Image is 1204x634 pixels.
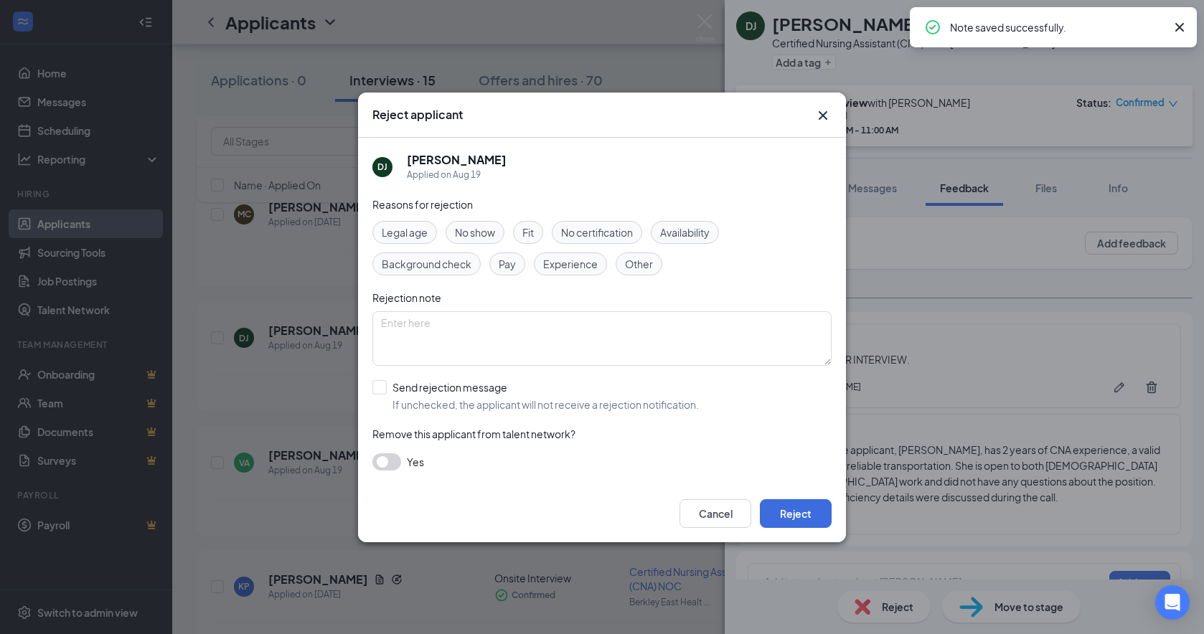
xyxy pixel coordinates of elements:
span: Availability [660,224,710,240]
div: Open Intercom Messenger [1155,585,1190,620]
svg: Cross [814,107,832,124]
span: Experience [543,256,598,272]
button: Close [814,107,832,124]
span: Other [625,256,653,272]
span: Rejection note [372,291,441,304]
span: Reasons for rejection [372,198,473,211]
svg: Cross [1171,19,1188,36]
h3: Reject applicant [372,107,463,123]
span: No certification [561,224,633,240]
span: Fit [522,224,534,240]
div: DJ [377,161,387,173]
span: Legal age [382,224,428,240]
span: Remove this applicant from talent network? [372,427,575,440]
span: No show [455,224,495,240]
svg: CheckmarkCircle [924,19,941,36]
div: Applied on Aug 19 [407,168,507,182]
span: Background check [382,256,471,272]
button: Reject [760,499,832,528]
span: Pay [499,256,516,272]
button: Cancel [679,499,751,528]
span: Yes [407,453,424,470]
div: Note saved successfully. [950,19,1165,36]
h5: [PERSON_NAME] [407,152,507,168]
